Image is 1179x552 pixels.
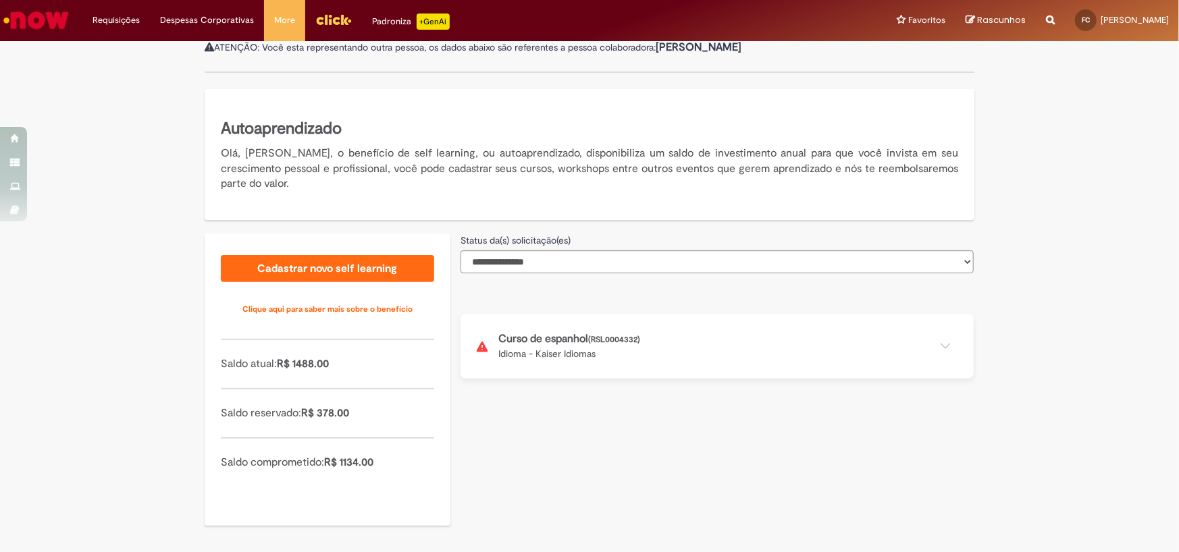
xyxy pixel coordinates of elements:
[908,13,945,27] span: Favoritos
[274,13,295,27] span: More
[324,456,373,469] span: R$ 1134.00
[221,146,958,192] p: Olá, [PERSON_NAME], o benefício de self learning, ou autoaprendizado, disponibiliza um saldo de i...
[205,22,974,73] div: ATENÇÃO: Você esta representando outra pessoa, os dados abaixo são referentes a pessoa colaboradora:
[221,255,434,282] a: Cadastrar novo self learning
[221,117,958,140] h5: Autoaprendizado
[372,13,450,30] div: Padroniza
[315,9,352,30] img: click_logo_yellow_360x200.png
[221,296,434,323] a: Clique aqui para saber mais sobre o benefício
[1082,16,1090,24] span: FC
[301,406,349,420] span: R$ 378.00
[977,13,1026,26] span: Rascunhos
[93,13,140,27] span: Requisições
[417,13,450,30] p: +GenAi
[1101,14,1169,26] span: [PERSON_NAME]
[221,356,434,372] p: Saldo atual:
[221,455,434,470] p: Saldo comprometido:
[221,406,434,421] p: Saldo reservado:
[277,357,329,370] span: R$ 1488.00
[1,7,71,34] img: ServiceNow
[966,14,1026,27] a: Rascunhos
[160,13,254,27] span: Despesas Corporativas
[656,40,741,54] b: [PERSON_NAME]
[461,233,571,247] label: Status da(s) solicitação(es)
